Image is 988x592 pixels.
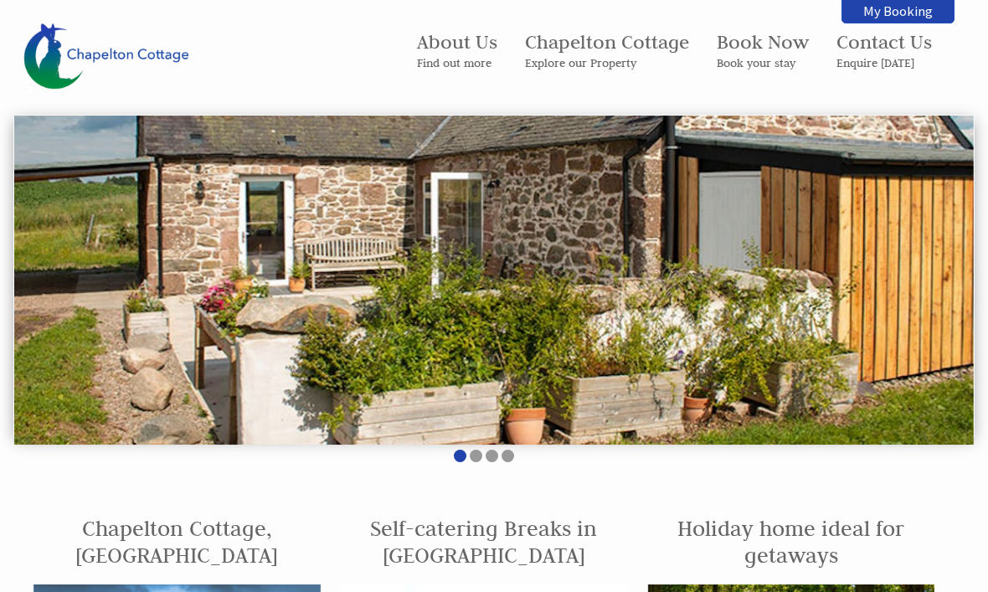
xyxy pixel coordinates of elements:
small: Enquire [DATE] [836,55,932,70]
a: Book NowBook your stay [717,29,809,70]
img: Chapelton Cottage [23,23,191,90]
a: Chapelton CottageExplore our Property [525,29,689,70]
a: Contact UsEnquire [DATE] [836,29,932,70]
h1: Chapelton Cottage, [GEOGRAPHIC_DATA] [33,515,321,569]
h1: Self-catering Breaks in [GEOGRAPHIC_DATA] [341,515,628,569]
small: Explore our Property [525,55,689,70]
h1: Holiday home ideal for getaways [647,515,934,569]
small: Find out more [417,55,497,70]
small: Book your stay [717,55,809,70]
a: About UsFind out more [417,29,497,70]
